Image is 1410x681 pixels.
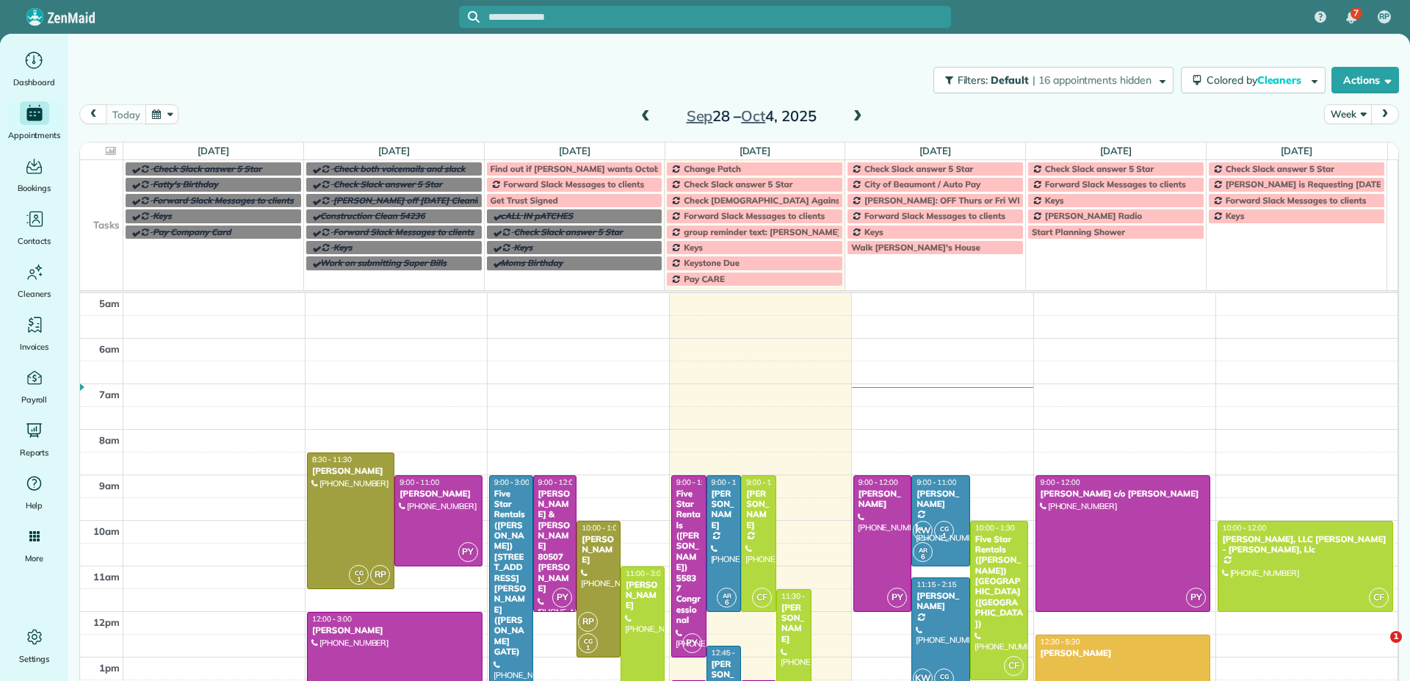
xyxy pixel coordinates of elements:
[625,580,660,611] div: [PERSON_NAME]
[958,73,988,87] span: Filters:
[6,48,62,90] a: Dashboard
[6,207,62,248] a: Contacts
[514,226,623,237] span: Check Slack answer 5 Star
[153,226,231,237] span: Pay Company Card
[682,633,702,653] span: PY
[6,472,62,513] a: Help
[93,616,120,628] span: 12pm
[153,179,218,190] span: Fatty's Birthday
[1223,523,1267,533] span: 10:00 - 12:00
[1207,73,1306,87] span: Colored by
[494,478,529,487] span: 9:00 - 3:00
[916,489,966,510] div: [PERSON_NAME]
[6,625,62,666] a: Settings
[6,101,62,143] a: Appointments
[8,128,61,143] span: Appointments
[26,498,43,513] span: Help
[933,67,1174,93] button: Filters: Default | 16 appointments hidden
[1032,226,1125,237] span: Start Planning Shower
[975,534,1024,629] div: Five Star Rentals ([PERSON_NAME]) [GEOGRAPHIC_DATA] ([GEOGRAPHIC_DATA])
[20,445,49,460] span: Reports
[1045,179,1186,190] span: Forward Slack Messages to clients
[18,234,51,248] span: Contacts
[781,591,821,601] span: 11:30 - 2:30
[18,287,51,301] span: Cleaners
[741,107,765,125] span: Oct
[1324,104,1372,124] button: Week
[99,298,120,309] span: 5am
[333,163,466,174] span: Check both voicemails and slack
[20,339,49,354] span: Invoices
[350,573,368,587] small: 1
[975,523,1015,533] span: 10:00 - 1:30
[740,145,771,156] a: [DATE]
[25,551,43,566] span: More
[1353,7,1359,19] span: 7
[1045,163,1154,174] span: Check Slack answer 5 Star
[1040,648,1207,658] div: [PERSON_NAME]
[684,226,840,237] span: group reminder text: [PERSON_NAME]
[676,478,712,487] span: 9:00 - 1:00
[559,145,590,156] a: [DATE]
[1033,73,1151,87] span: | 16 appointments hidden
[676,489,702,626] div: Five Star Rentals ([PERSON_NAME]) 55837 Congressional
[311,466,390,476] div: [PERSON_NAME]
[99,480,120,491] span: 9am
[717,596,736,610] small: 6
[919,145,951,156] a: [DATE]
[1100,145,1132,156] a: [DATE]
[858,489,908,510] div: [PERSON_NAME]
[99,662,120,674] span: 1pm
[320,210,425,221] span: Construction Clean 54236
[106,104,146,124] button: today
[858,478,898,487] span: 9:00 - 12:00
[581,534,616,566] div: [PERSON_NAME]
[1371,104,1399,124] button: next
[684,257,740,268] span: Keystone Due
[864,195,1042,206] span: [PERSON_NAME]: OFF Thurs or Fri WEEKLY
[712,648,751,657] span: 12:45 - 4:15
[198,145,229,156] a: [DATE]
[18,181,51,195] span: Bookings
[578,612,598,632] span: RP
[538,478,578,487] span: 9:00 - 12:00
[935,529,953,543] small: 1
[916,580,956,589] span: 11:15 - 2:15
[723,591,731,599] span: AR
[864,179,980,190] span: City of Beaumont / Auto Pay
[6,154,62,195] a: Bookings
[684,273,724,284] span: Pay CARE
[538,489,573,594] div: [PERSON_NAME] & [PERSON_NAME] 80507 [PERSON_NAME]
[851,242,980,253] span: Walk [PERSON_NAME]'s House
[320,257,446,268] span: Work on submitting Super Bills
[1004,656,1024,676] span: CF
[459,11,480,23] button: Focus search
[752,588,772,608] span: CF
[1390,631,1402,643] span: 1
[493,489,529,657] div: Five Star Rentals ([PERSON_NAME]) [STREET_ADDRESS][PERSON_NAME] ([PERSON_NAME] GATE)
[491,195,558,206] span: Get Trust Signed
[311,625,478,635] div: [PERSON_NAME]
[378,145,410,156] a: [DATE]
[468,11,480,23] svg: Focus search
[1331,67,1399,93] button: Actions
[864,210,1005,221] span: Forward Slack Messages to clients
[1281,145,1312,156] a: [DATE]
[746,478,786,487] span: 9:00 - 12:00
[582,523,621,533] span: 10:00 - 1:00
[940,525,949,533] span: CG
[1336,1,1367,34] div: 7 unread notifications
[913,521,933,541] span: KW
[991,73,1030,87] span: Default
[501,257,563,268] span: Moms Birthday
[626,569,665,578] span: 11:00 - 3:00
[370,565,390,585] span: RP
[333,179,442,190] span: Check Slack answer 5 Star
[552,588,572,608] span: PY
[1041,637,1080,646] span: 12:30 - 5:30
[916,478,956,487] span: 9:00 - 11:00
[99,343,120,355] span: 6am
[659,108,843,124] h2: 28 – 4, 2025
[1186,588,1206,608] span: PY
[1369,588,1389,608] span: CF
